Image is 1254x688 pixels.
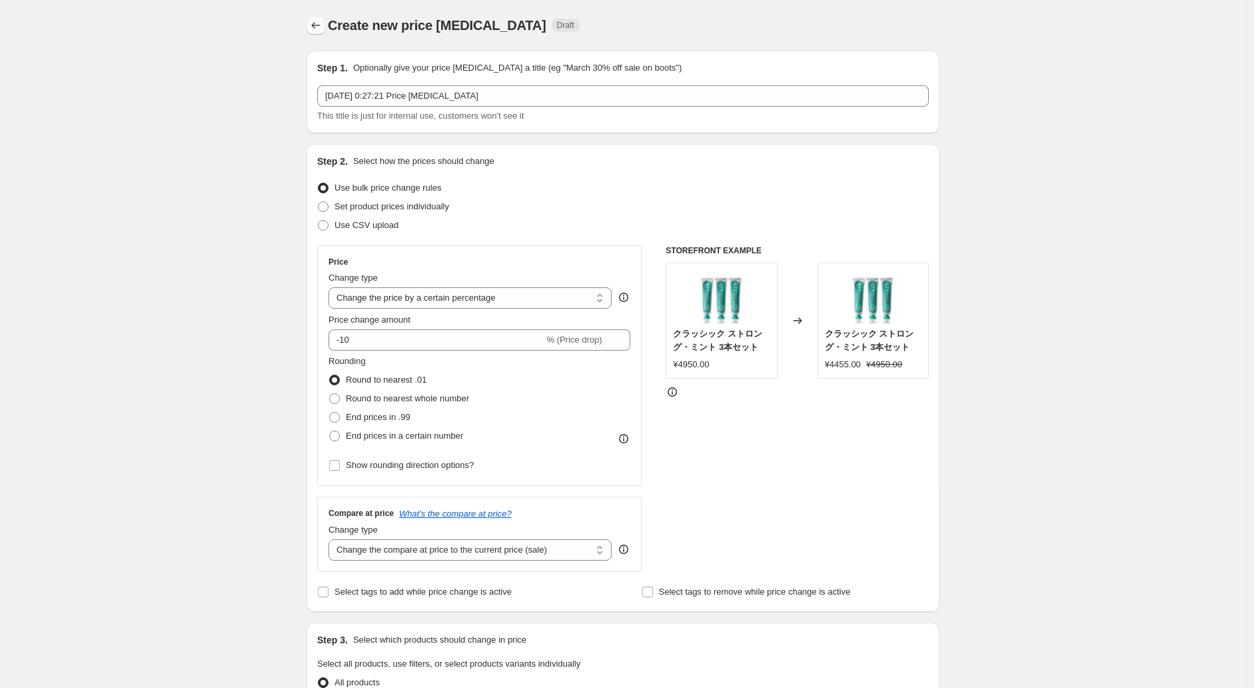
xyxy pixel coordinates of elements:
[328,525,378,535] span: Change type
[659,587,851,597] span: Select tags to remove while price change is active
[328,257,348,267] h3: Price
[399,509,512,519] button: What's the compare at price?
[695,270,748,323] img: 3_1_80x.png
[557,20,574,31] span: Draft
[546,335,602,345] span: % (Price drop)
[353,633,526,647] p: Select which products should change in price
[328,273,378,283] span: Change type
[317,633,348,647] h2: Step 3.
[328,356,366,366] span: Rounding
[617,543,630,556] div: help
[666,245,929,256] h6: STOREFRONT EXAMPLE
[617,291,630,304] div: help
[317,659,580,669] span: Select all products, use filters, or select products variants individually
[334,220,398,230] span: Use CSV upload
[346,393,469,403] span: Round to nearest whole number
[317,85,929,107] input: 30% off holiday sale
[846,270,900,323] img: 3_1_80x.png
[328,18,546,33] span: Create new price [MEDICAL_DATA]
[317,155,348,168] h2: Step 2.
[317,111,524,121] span: This title is just for internal use, customers won't see it
[673,329,762,352] span: クラッシック ストロング・ミント 3本セット
[866,358,902,371] strike: ¥4950.00
[334,587,512,597] span: Select tags to add while price change is active
[346,460,474,470] span: Show rounding direction options?
[334,677,380,687] span: All products
[346,412,410,422] span: End prices in .99
[307,16,325,35] button: Price change jobs
[328,508,394,519] h3: Compare at price
[825,329,914,352] span: クラッシック ストロング・ミント 3本セット
[317,61,348,75] h2: Step 1.
[334,201,449,211] span: Set product prices individually
[346,375,426,385] span: Round to nearest .01
[353,155,494,168] p: Select how the prices should change
[328,315,410,325] span: Price change amount
[346,431,463,441] span: End prices in a certain number
[353,61,682,75] p: Optionally give your price [MEDICAL_DATA] a title (eg "March 30% off sale on boots")
[673,358,709,371] div: ¥4950.00
[825,358,861,371] div: ¥4455.00
[334,183,441,193] span: Use bulk price change rules
[328,329,544,351] input: -15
